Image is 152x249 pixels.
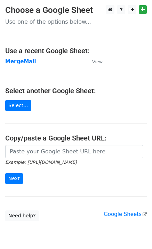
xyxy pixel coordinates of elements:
small: Example: [URL][DOMAIN_NAME] [5,160,77,165]
h4: Use a recent Google Sheet: [5,47,147,55]
h4: Copy/paste a Google Sheet URL: [5,134,147,142]
a: MergeMail [5,58,36,65]
a: Google Sheets [104,211,147,217]
a: Need help? [5,210,39,221]
h4: Select another Google Sheet: [5,87,147,95]
input: Paste your Google Sheet URL here [5,145,143,158]
h3: Choose a Google Sheet [5,5,147,15]
a: Select... [5,100,31,111]
p: Use one of the options below... [5,18,147,25]
small: View [92,59,103,64]
input: Next [5,173,23,184]
a: View [85,58,103,65]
